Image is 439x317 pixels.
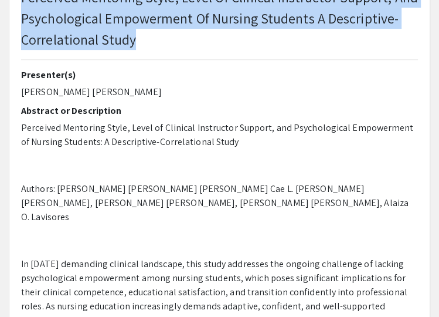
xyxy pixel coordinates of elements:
h2: Abstract or Description [21,105,418,116]
iframe: Chat [9,264,50,308]
p: Authors: [PERSON_NAME] [PERSON_NAME] [PERSON_NAME] Cae L. [PERSON_NAME] [PERSON_NAME], [PERSON_NA... [21,182,418,224]
p: Perceived Mentoring Style, Level of Clinical Instructor Support, and Psychological Empowerment of... [21,121,418,149]
p: [PERSON_NAME] [PERSON_NAME] [21,85,418,99]
p: In [DATE] demanding clinical landscape, this study addresses the ongoing challenge of lacking psy... [21,257,418,313]
h2: Presenter(s) [21,69,418,80]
